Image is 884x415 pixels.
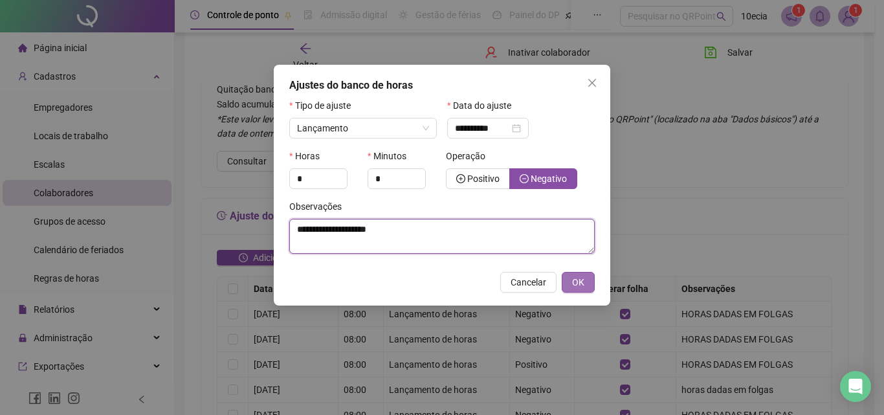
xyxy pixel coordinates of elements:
span: minus-circle [520,174,529,183]
span: Lançamento [297,123,348,133]
span: Negativo [531,174,567,184]
span: OK [572,275,584,289]
label: Operação [446,149,494,163]
label: Horas [289,149,328,163]
label: Observações [289,199,350,214]
button: OK [562,272,595,293]
span: close [587,78,597,88]
span: Cancelar [511,275,546,289]
label: Tipo de ajuste [289,98,359,113]
label: Minutos [368,149,415,163]
span: Positivo [467,174,500,184]
button: Close [582,73,602,93]
div: Ajustes do banco de horas [289,78,595,93]
span: plus-circle [456,174,465,183]
button: Cancelar [500,272,557,293]
label: Data do ajuste [447,98,520,113]
div: Open Intercom Messenger [840,371,871,402]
